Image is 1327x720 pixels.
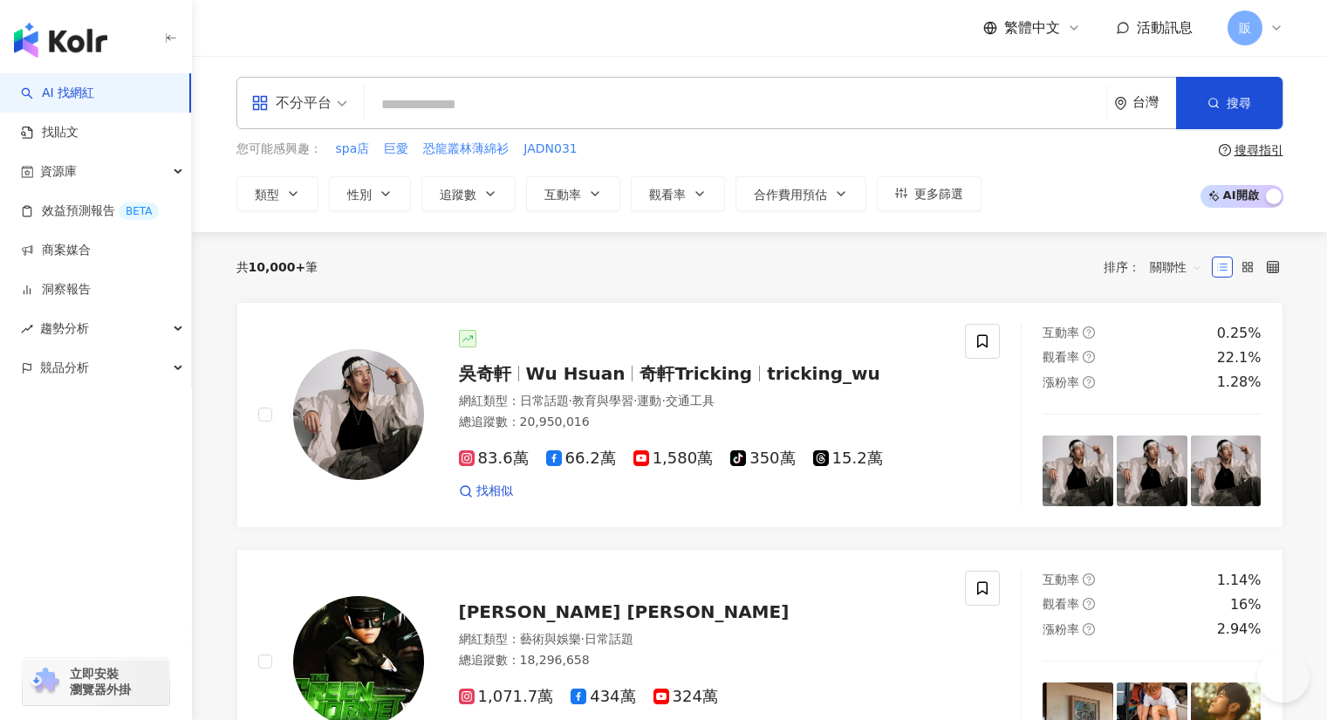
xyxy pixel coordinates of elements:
img: post-image [1043,435,1113,506]
span: 活動訊息 [1137,19,1193,36]
span: 您可能感興趣： [236,141,322,158]
span: 類型 [255,188,279,202]
span: 350萬 [730,449,795,468]
span: 觀看率 [649,188,686,202]
button: 追蹤數 [421,176,516,211]
span: 趨勢分析 [40,309,89,348]
a: 找貼文 [21,124,79,141]
span: 83.6萬 [459,449,529,468]
button: 巨愛 [383,140,409,159]
span: 合作費用預估 [754,188,827,202]
span: 藝術與娛樂 [520,632,581,646]
span: 追蹤數 [440,188,476,202]
span: 漲粉率 [1043,622,1079,636]
span: 10,000+ [249,260,306,274]
div: 2.94% [1217,620,1262,639]
span: 1,071.7萬 [459,688,554,706]
span: question-circle [1083,326,1095,339]
span: JADN031 [523,141,577,158]
span: 互動率 [1043,573,1079,586]
span: 66.2萬 [546,449,616,468]
span: 販 [1239,18,1251,38]
button: 恐龍叢林薄綿衫 [422,140,510,159]
span: 324萬 [653,688,718,706]
img: KOL Avatar [293,349,424,480]
div: 網紅類型 ： [459,393,945,410]
div: 台灣 [1132,95,1176,110]
div: 不分平台 [251,89,332,117]
span: 日常話題 [520,394,569,408]
img: chrome extension [28,668,62,696]
span: spa店 [336,141,370,158]
div: 1.28% [1217,373,1262,392]
span: tricking_wu [767,363,880,384]
div: 1.14% [1217,571,1262,590]
div: 22.1% [1217,348,1262,367]
span: question-circle [1083,573,1095,586]
div: 網紅類型 ： [459,631,945,648]
a: KOL Avatar吳奇軒Wu Hsuan奇軒Trickingtricking_wu網紅類型：日常話題·教育與學習·運動·交通工具總追蹤數：20,950,01683.6萬66.2萬1,580萬3... [236,302,1283,528]
button: 搜尋 [1176,77,1283,129]
span: appstore [251,94,269,112]
span: 性別 [347,188,372,202]
span: 觀看率 [1043,597,1079,611]
a: 洞察報告 [21,281,91,298]
img: logo [14,23,107,58]
a: 找相似 [459,483,513,500]
button: 觀看率 [631,176,725,211]
span: rise [21,323,33,335]
span: 恐龍叢林薄綿衫 [423,141,509,158]
span: 競品分析 [40,348,89,387]
div: 排序： [1104,253,1212,281]
img: post-image [1191,435,1262,506]
span: 更多篩選 [914,187,963,201]
span: 觀看率 [1043,350,1079,364]
span: question-circle [1083,351,1095,363]
div: 共 筆 [236,260,318,274]
span: environment [1114,97,1127,110]
span: 434萬 [571,688,635,706]
span: · [569,394,572,408]
a: 商案媒合 [21,242,91,259]
button: 性別 [329,176,411,211]
button: 合作費用預估 [735,176,866,211]
span: 交通工具 [666,394,715,408]
div: 總追蹤數 ： 20,950,016 [459,414,945,431]
span: 15.2萬 [813,449,883,468]
span: 教育與學習 [572,394,633,408]
span: question-circle [1219,144,1231,156]
span: 運動 [637,394,661,408]
span: question-circle [1083,598,1095,610]
span: 巨愛 [384,141,408,158]
span: 找相似 [476,483,513,500]
span: 繁體中文 [1004,18,1060,38]
span: 奇軒Tricking [640,363,752,384]
span: 1,580萬 [633,449,714,468]
button: JADN031 [523,140,578,159]
span: · [633,394,637,408]
div: 總追蹤數 ： 18,296,658 [459,652,945,669]
img: post-image [1117,435,1187,506]
iframe: Help Scout Beacon - Open [1257,650,1310,703]
span: · [581,632,585,646]
span: 資源庫 [40,152,77,191]
button: 互動率 [526,176,620,211]
span: · [661,394,665,408]
div: 0.25% [1217,324,1262,343]
span: question-circle [1083,376,1095,388]
span: 搜尋 [1227,96,1251,110]
span: 互動率 [544,188,581,202]
span: [PERSON_NAME] [PERSON_NAME] [459,601,790,622]
button: spa店 [335,140,371,159]
span: 漲粉率 [1043,375,1079,389]
div: 16% [1230,595,1262,614]
div: 搜尋指引 [1235,143,1283,157]
span: question-circle [1083,623,1095,635]
span: 關聯性 [1150,253,1202,281]
a: 效益預測報告BETA [21,202,159,220]
button: 更多篩選 [877,176,982,211]
button: 類型 [236,176,318,211]
span: 日常話題 [585,632,633,646]
span: Wu Hsuan [526,363,626,384]
span: 互動率 [1043,326,1079,339]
